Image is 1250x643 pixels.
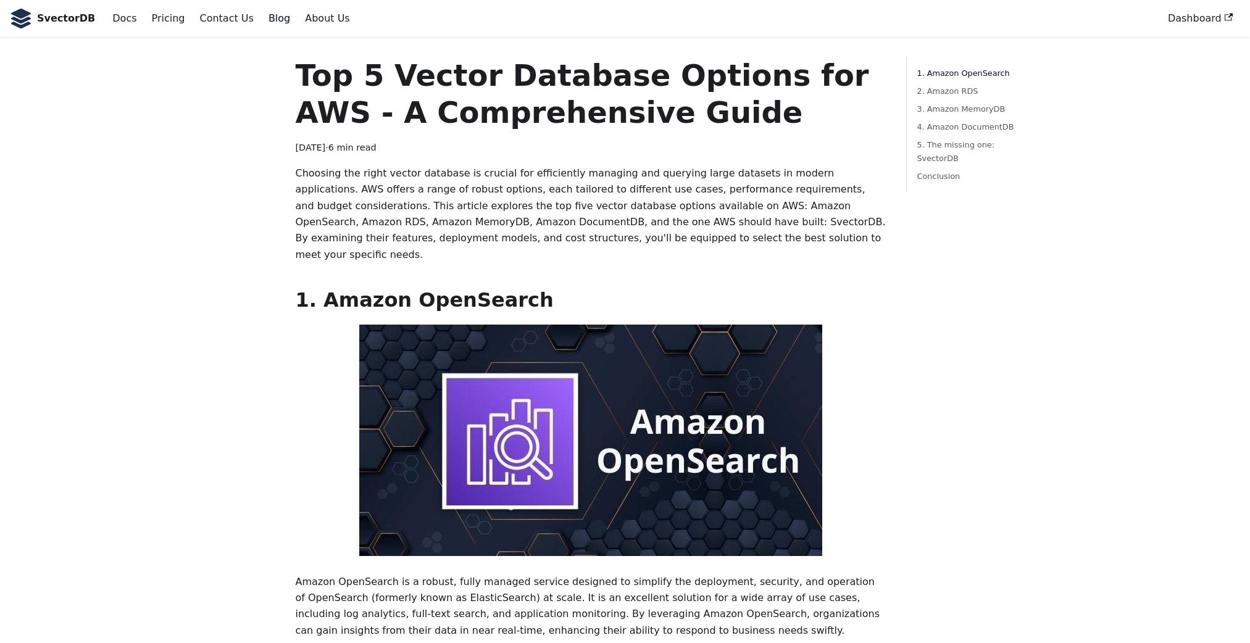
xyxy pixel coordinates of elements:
a: 1. Amazon OpenSearch [917,67,1017,80]
h2: 1. Amazon OpenSearch [295,288,886,312]
p: Choosing the right vector database is crucial for efficiently managing and querying large dataset... [295,165,886,263]
a: 2. Amazon RDS [917,85,1017,97]
a: 4. Amazon DocumentDB [917,120,1017,133]
a: Blog [261,8,298,29]
b: SvectorDB [37,10,95,27]
div: · 6 min read [295,141,886,156]
a: Contact Us [192,8,260,29]
a: Pricing [144,8,193,29]
a: About Us [298,8,357,29]
a: 3. Amazon MemoryDB [917,102,1017,115]
a: Docs [105,8,144,29]
a: Dashboard [1160,8,1240,29]
img: SvectorDB Logo [10,9,32,28]
a: 5. The missing one: SvectorDB [917,138,1017,164]
a: SvectorDB LogoSvectorDB [10,9,95,28]
h1: Top 5 Vector Database Options for AWS - A Comprehensive Guide [295,57,886,131]
a: Conclusion [917,170,1017,183]
img: Amazon OpenSearch [359,325,822,556]
time: [DATE] [295,143,325,152]
p: Amazon OpenSearch is a robust, fully managed service designed to simplify the deployment, securit... [295,574,886,639]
